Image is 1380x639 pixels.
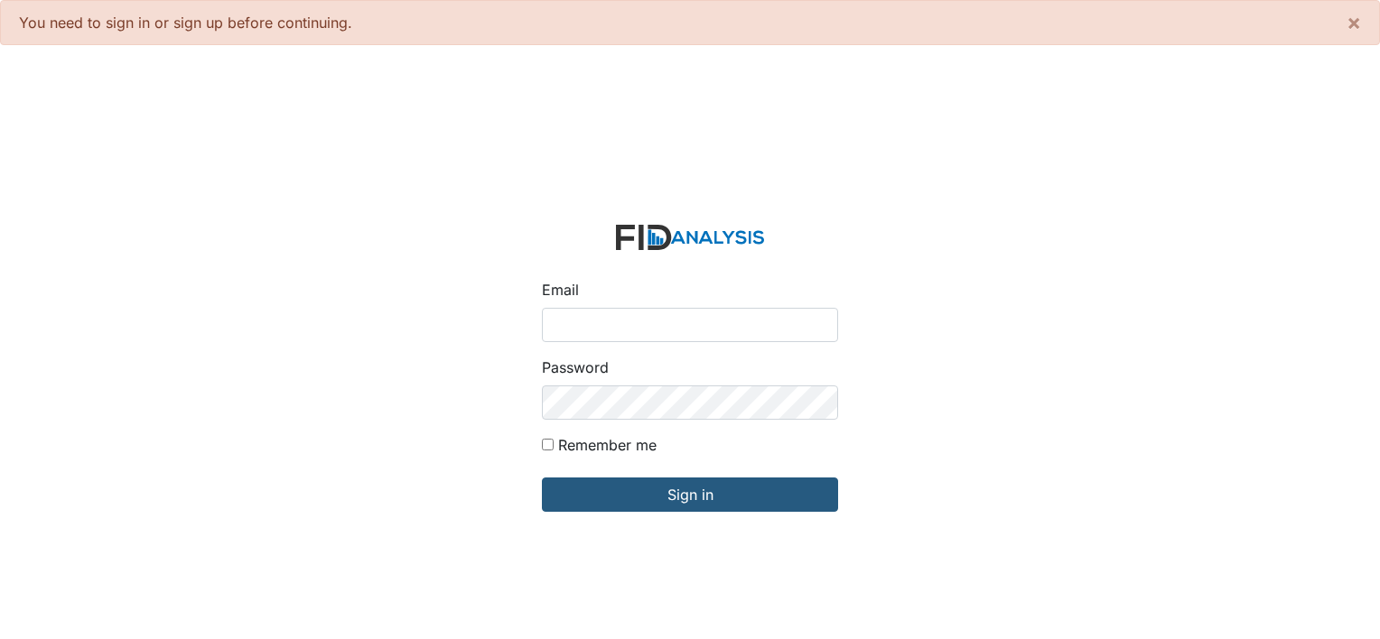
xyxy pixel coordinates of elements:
label: Email [542,279,579,301]
span: × [1347,9,1361,35]
button: × [1329,1,1379,44]
label: Password [542,357,609,378]
img: logo-2fc8c6e3336f68795322cb6e9a2b9007179b544421de10c17bdaae8622450297.svg [616,225,764,251]
input: Sign in [542,477,838,512]
label: Remember me [558,434,657,456]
